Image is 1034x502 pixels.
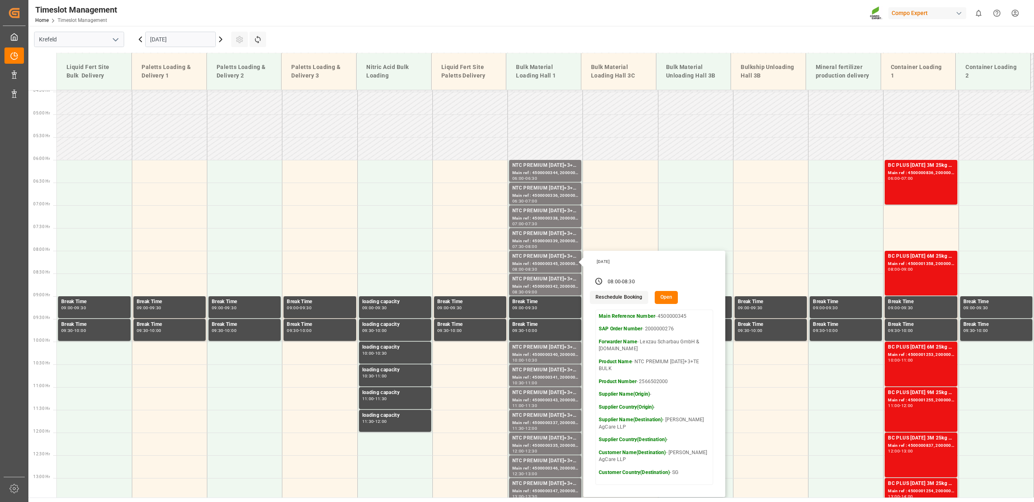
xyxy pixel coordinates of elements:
div: 09:30 [826,306,838,310]
strong: Main Reference Number [599,313,655,319]
div: 09:00 [738,306,750,310]
div: NTC PREMIUM [DATE]+3+TE BULK [512,252,578,261]
div: Main ref : 4500001255, 2000001414 [888,397,954,404]
div: 07:00 [512,222,524,226]
strong: Customer Name(Destination) [599,450,666,455]
div: 09:00 [901,267,913,271]
div: - [524,267,525,271]
div: Nitric Acid Bulk Loading [363,60,425,83]
div: 09:30 [963,329,975,332]
div: Bulk Material Loading Hall 1 [513,60,574,83]
div: - [374,397,375,401]
div: - [900,329,901,332]
span: 11:30 Hr [33,406,50,411]
div: - [825,329,826,332]
div: Timeslot Management [35,4,117,16]
button: Reschedule Booking [590,291,648,304]
div: NTC PREMIUM [DATE]+3+TE BULK [512,162,578,170]
div: - [299,306,300,310]
div: 09:30 [888,329,900,332]
div: - [524,306,525,310]
div: Mineral fertilizer production delivery [813,60,874,83]
div: 11:00 [375,374,387,378]
div: Main ref : 4500000343, 2000000276 [512,397,578,404]
div: 11:30 [512,427,524,430]
p: - [599,404,710,411]
div: - [900,449,901,453]
div: Main ref : 4500000339, 2000000276 [512,238,578,245]
span: 06:00 Hr [33,156,50,161]
button: open menu [109,33,121,46]
div: 11:00 [512,404,524,407]
div: Main ref : 4500000347, 2000000276 [512,488,578,495]
div: - [524,449,525,453]
div: Break Time [212,298,277,306]
div: 09:00 [888,306,900,310]
div: 08:00 [525,245,537,248]
div: NTC PREMIUM [DATE]+3+TE BULK [512,434,578,442]
div: 12:30 [512,472,524,476]
div: loading capacity [362,321,428,329]
div: - [73,306,74,310]
div: 13:00 [525,472,537,476]
div: 08:00 [608,278,621,286]
div: 11:00 [888,404,900,407]
div: 06:30 [525,177,537,180]
div: 09:30 [976,306,988,310]
div: - [73,329,74,332]
span: 05:30 Hr [33,134,50,138]
span: 06:30 Hr [33,179,50,183]
div: - [524,245,525,248]
div: Container Loading 2 [962,60,1024,83]
div: - [900,358,901,362]
div: 10:00 [751,329,763,332]
div: 09:00 [437,306,449,310]
div: 09:00 [362,306,374,310]
p: - [599,391,710,398]
div: NTC PREMIUM [DATE]+3+TE BULK [512,184,578,192]
div: [DATE] [594,259,716,265]
div: Main ref : 4500001253, 2000001414 [888,351,954,358]
p: - NTC PREMIUM [DATE]+3+TE BULK [599,358,710,373]
div: Main ref : 4500000335, 2000000276 [512,442,578,449]
div: 13:00 [512,495,524,498]
div: 09:00 [212,306,224,310]
div: 08:30 [525,267,537,271]
div: Main ref : 4500000342, 2000000276 [512,283,578,290]
div: 14:00 [901,495,913,498]
div: - [524,177,525,180]
div: 09:30 [512,329,524,332]
a: Home [35,17,49,23]
div: NTC PREMIUM [DATE]+3+TE BULK [512,230,578,238]
div: - [524,290,525,294]
div: Break Time [963,298,1029,306]
div: 10:00 [512,358,524,362]
div: Break Time [888,321,954,329]
div: 10:00 [375,329,387,332]
span: 07:00 Hr [33,202,50,206]
div: Paletts Loading & Delivery 3 [288,60,350,83]
div: 12:00 [375,420,387,423]
div: Break Time [61,321,127,329]
div: - [449,306,450,310]
div: BC PLUS [DATE] 6M 25kg (x42) WW [888,343,954,351]
div: NTC PREMIUM [DATE]+3+TE BULK [512,457,578,465]
div: Main ref : 4500000345, 2000000276 [512,261,578,267]
div: 09:00 [137,306,148,310]
div: NTC PREMIUM [DATE]+3+TE BULK [512,275,578,283]
div: 10:00 [362,351,374,355]
div: NTC PREMIUM [DATE]+3+TE BULK [512,366,578,374]
div: 08:30 [512,290,524,294]
div: Break Time [738,298,804,306]
div: 09:00 [61,306,73,310]
div: 10:00 [150,329,161,332]
div: 07:00 [901,177,913,180]
div: Container Loading 1 [888,60,949,83]
div: Main ref : 4500000836, 2000000788 [888,170,954,177]
div: 09:30 [450,306,462,310]
span: 08:30 Hr [33,270,50,274]
div: 10:00 [976,329,988,332]
div: - [524,329,525,332]
div: Bulk Material Unloading Hall 3B [663,60,724,83]
div: Break Time [512,321,578,329]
